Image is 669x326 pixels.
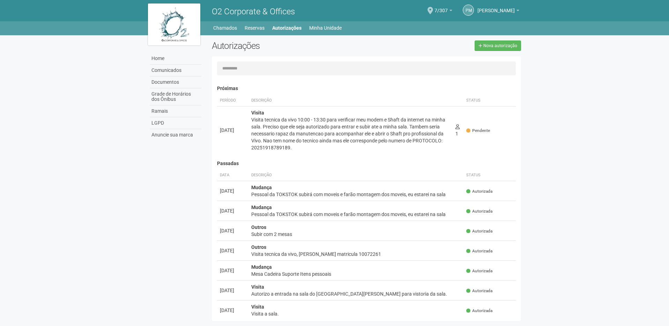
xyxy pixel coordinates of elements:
[251,284,264,290] strong: Visita
[212,7,295,16] span: O2 Corporate & Offices
[150,65,201,76] a: Comunicados
[150,88,201,105] a: Grade de Horários dos Ônibus
[220,267,246,274] div: [DATE]
[434,9,452,14] a: 7/307
[148,3,200,45] img: logo.jpg
[466,228,492,234] span: Autorizada
[217,161,516,166] h4: Passadas
[251,224,266,230] strong: Outros
[272,23,302,33] a: Autorizações
[251,185,272,190] strong: Mudança
[251,304,264,310] strong: Visita
[150,105,201,117] a: Ramais
[477,9,519,14] a: [PERSON_NAME]
[212,40,361,51] h2: Autorizações
[463,95,516,106] th: Status
[248,170,464,181] th: Descrição
[220,247,246,254] div: [DATE]
[220,127,246,134] div: [DATE]
[466,308,492,314] span: Autorizada
[150,129,201,141] a: Anuncie sua marca
[220,207,246,214] div: [DATE]
[251,191,461,198] div: Pessoal da TOKSTOK subirá com moveis e farão montagem dos moveis, eu estarei na sala
[475,40,521,51] a: Nova autorização
[434,1,448,13] span: 7/307
[150,117,201,129] a: LGPD
[463,170,516,181] th: Status
[466,188,492,194] span: Autorizada
[477,1,515,13] span: Pedro Matheus Santos Barreto
[251,310,461,317] div: Visita a sala.
[455,124,460,136] span: 1
[150,76,201,88] a: Documentos
[245,23,265,33] a: Reservas
[248,95,453,106] th: Descrição
[217,86,516,91] h4: Próximas
[466,208,492,214] span: Autorizada
[251,251,461,258] div: Visita tecnica da vivo, [PERSON_NAME] matricula 10072261
[466,268,492,274] span: Autorizada
[251,271,461,277] div: Mesa Cadeira Suporte Itens pessoais
[463,5,474,16] a: PM
[251,264,272,270] strong: Mudança
[251,205,272,210] strong: Mudança
[466,248,492,254] span: Autorizada
[251,244,266,250] strong: Outros
[150,53,201,65] a: Home
[217,170,248,181] th: Data
[251,211,461,218] div: Pessoal da TOKSTOK subirá com moveis e farão montagem dos moveis, eu estarei na sala
[466,128,490,134] span: Pendente
[220,187,246,194] div: [DATE]
[466,288,492,294] span: Autorizada
[483,43,517,48] span: Nova autorização
[213,23,237,33] a: Chamados
[251,231,461,238] div: Subir com 2 mesas
[251,110,264,116] strong: Visita
[217,95,248,106] th: Período
[220,227,246,234] div: [DATE]
[309,23,342,33] a: Minha Unidade
[251,290,461,297] div: Autorizo a entrada na sala do [GEOGRAPHIC_DATA][PERSON_NAME] para vistoria da sala.
[251,116,450,151] div: Visita tecnica da vivo 10:00 - 13:30 para verificar meu modem e Shaft da internet na minha sala. ...
[220,287,246,294] div: [DATE]
[220,307,246,314] div: [DATE]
